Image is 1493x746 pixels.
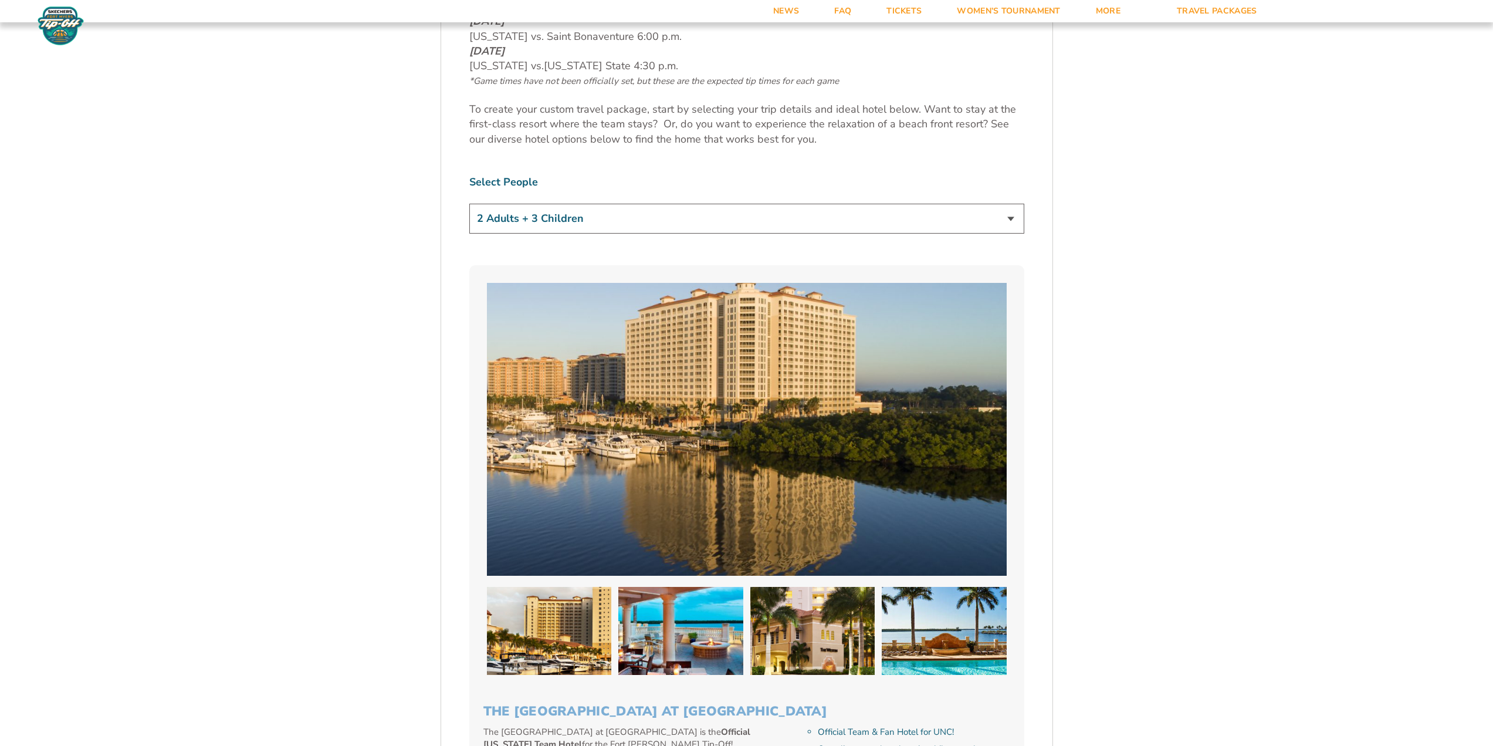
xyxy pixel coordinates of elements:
[483,704,1010,719] h3: The [GEOGRAPHIC_DATA] at [GEOGRAPHIC_DATA]
[750,587,875,675] img: The Westin Cape Coral Resort at Marina Village (2025 BEACH)
[882,587,1007,675] img: The Westin Cape Coral Resort at Marina Village (2025 BEACH)
[469,75,839,87] span: *Game times have not been officially set, but these are the expected tip times for each game
[531,59,544,73] span: vs.
[469,102,1024,147] p: To create your custom travel package, start by selecting your trip details and ideal hotel below....
[618,587,743,675] img: The Westin Cape Coral Resort at Marina Village (2025 BEACH)
[469,175,1024,190] label: Select People
[469,44,505,58] em: [DATE]
[818,726,1010,738] li: Official Team & Fan Hotel for UNC!
[487,587,612,675] img: The Westin Cape Coral Resort at Marina Village (2025 BEACH)
[544,59,678,73] span: [US_STATE] State 4:30 p.m.
[35,6,86,46] img: Fort Myers Tip-Off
